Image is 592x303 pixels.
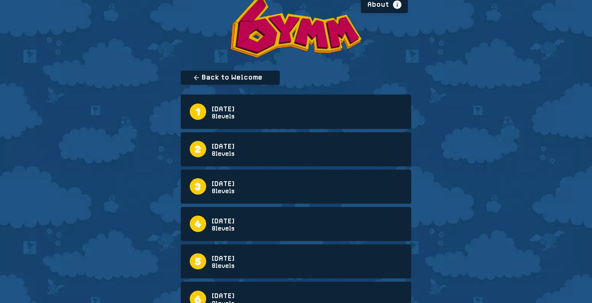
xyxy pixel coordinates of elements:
[190,253,402,270] a: 5[DATE]8levels
[190,178,402,195] a: 3[DATE]8levels
[190,103,402,120] a: 1[DATE]8levels
[181,71,279,85] span: Back to Welcome
[190,216,402,232] a: 4[DATE]8levels
[177,67,283,88] a: Back to Welcome
[190,141,402,157] a: 2[DATE]8levels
